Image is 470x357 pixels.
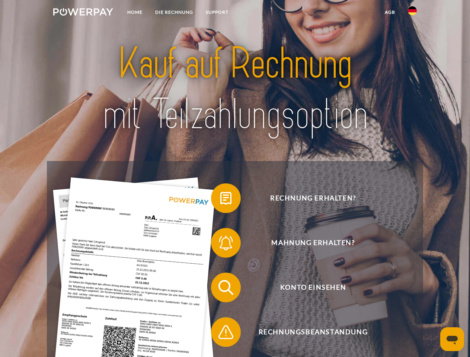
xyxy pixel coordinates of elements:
a: SUPPORT [199,6,235,19]
a: Home [121,6,149,19]
button: Rechnung erhalten? [211,183,405,213]
img: qb_bell.svg [217,234,235,252]
img: qb_warning.svg [217,323,235,341]
span: Mahnung erhalten? [222,228,404,258]
iframe: Schaltfläche zum Öffnen des Messaging-Fensters [440,327,464,351]
span: Konto einsehen [222,273,404,302]
span: Rechnung erhalten? [222,183,404,213]
a: DIE RECHNUNG [149,6,199,19]
img: qb_search.svg [217,278,235,297]
img: logo-powerpay-white.svg [53,8,113,16]
img: de [408,6,417,15]
a: agb [378,6,402,19]
button: Konto einsehen [211,273,405,302]
img: qb_bill.svg [217,189,235,208]
img: title-powerpay_de.svg [71,36,399,142]
span: Rechnungsbeanstandung [222,317,404,347]
button: Rechnungsbeanstandung [211,317,405,347]
button: Mahnung erhalten? [211,228,405,258]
